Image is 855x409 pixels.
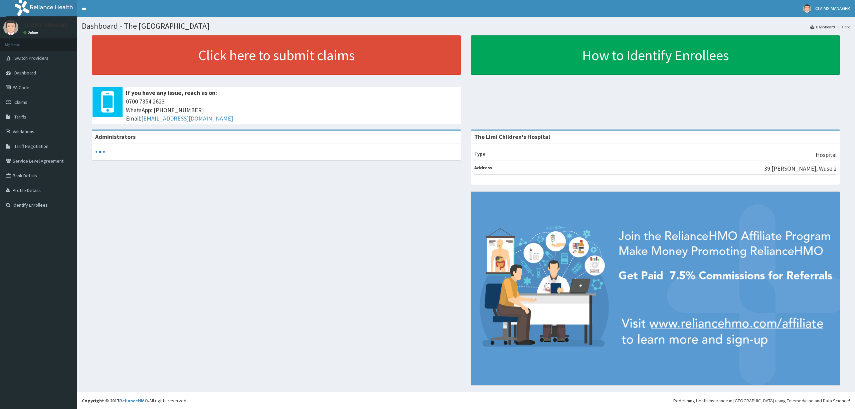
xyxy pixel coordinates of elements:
img: User Image [3,20,18,35]
a: RelianceHMO [119,398,148,404]
img: provider-team-banner.png [471,192,840,385]
svg: audio-loading [95,147,105,157]
div: Redefining Heath Insurance in [GEOGRAPHIC_DATA] using Telemedicine and Data Science! [673,397,850,404]
a: Online [23,30,39,35]
b: If you have any issue, reach us on: [126,89,217,96]
span: Claims [14,99,27,105]
b: Administrators [95,133,136,141]
strong: Copyright © 2017 . [82,398,149,404]
span: Switch Providers [14,55,48,61]
b: Address [474,165,492,171]
strong: The Limi Children's Hospital [474,133,550,141]
li: Here [836,24,850,30]
span: CLAIMS MANAGER [815,5,850,11]
a: Click here to submit claims [92,35,461,75]
span: Tariff Negotiation [14,143,48,149]
a: [EMAIL_ADDRESS][DOMAIN_NAME] [141,115,233,122]
h1: Dashboard - The [GEOGRAPHIC_DATA] [82,22,850,30]
p: CLAIMS MANAGER [23,22,68,28]
p: 39 [PERSON_NAME], Wuse 2 [764,164,837,173]
b: Type [474,151,485,157]
footer: All rights reserved. [77,392,855,409]
img: User Image [803,4,811,13]
span: 0700 7354 2623 WhatsApp: [PHONE_NUMBER] Email: [126,97,458,123]
span: Tariffs [14,114,26,120]
span: Dashboard [14,70,36,76]
a: How to Identify Enrollees [471,35,840,75]
p: Hospital [816,151,837,159]
a: Dashboard [810,24,835,30]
